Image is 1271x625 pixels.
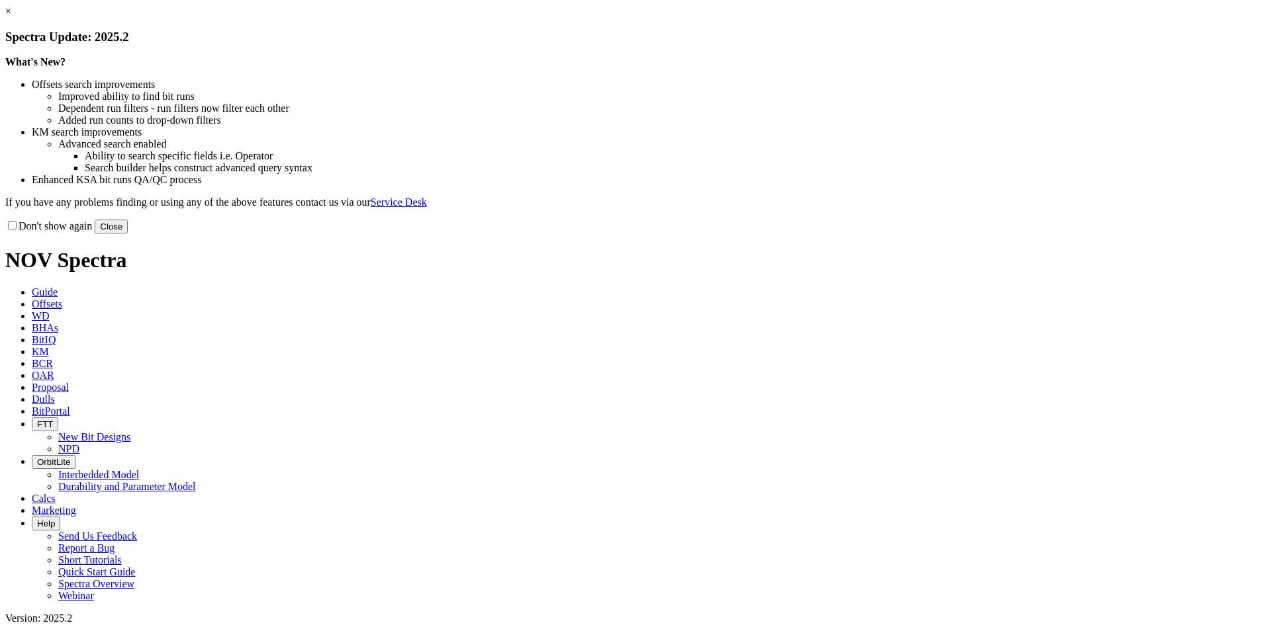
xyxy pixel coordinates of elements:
span: Guide [32,286,58,298]
li: Dependent run filters - run filters now filter each other [58,103,1266,114]
a: × [5,5,11,17]
button: Close [95,220,128,233]
a: Webinar [58,590,94,601]
span: BCR [32,358,53,369]
span: OAR [32,370,54,381]
strong: What's New? [5,56,66,67]
span: BitIQ [32,334,56,345]
span: Marketing [32,505,76,516]
li: Improved ability to find bit runs [58,91,1266,103]
li: Ability to search specific fields i.e. Operator [85,150,1266,162]
a: Quick Start Guide [58,566,135,577]
span: FTT [37,419,53,429]
span: Dulls [32,394,55,405]
span: Help [37,519,55,528]
a: NPD [58,443,79,454]
span: Calcs [32,493,56,504]
span: KM [32,346,49,357]
span: BHAs [32,322,58,333]
div: Version: 2025.2 [5,612,1266,624]
li: Enhanced KSA bit runs QA/QC process [32,174,1266,186]
label: Don't show again [5,220,92,231]
li: Added run counts to drop-down filters [58,114,1266,126]
span: Offsets [32,298,62,310]
a: Service Desk [371,196,427,208]
p: If you have any problems finding or using any of the above features contact us via our [5,196,1266,208]
span: Proposal [32,382,69,393]
li: KM search improvements [32,126,1266,138]
a: Short Tutorials [58,554,122,565]
input: Don't show again [8,221,17,229]
a: Send Us Feedback [58,530,137,542]
a: Spectra Overview [58,578,134,589]
li: Search builder helps construct advanced query syntax [85,162,1266,174]
span: WD [32,310,50,321]
a: Interbedded Model [58,469,139,480]
span: BitPortal [32,405,70,417]
span: OrbitLite [37,457,70,467]
h3: Spectra Update: 2025.2 [5,30,1266,44]
a: Durability and Parameter Model [58,481,196,492]
li: Offsets search improvements [32,79,1266,91]
h1: NOV Spectra [5,248,1266,272]
li: Advanced search enabled [58,138,1266,150]
a: Report a Bug [58,542,115,554]
a: New Bit Designs [58,431,130,442]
